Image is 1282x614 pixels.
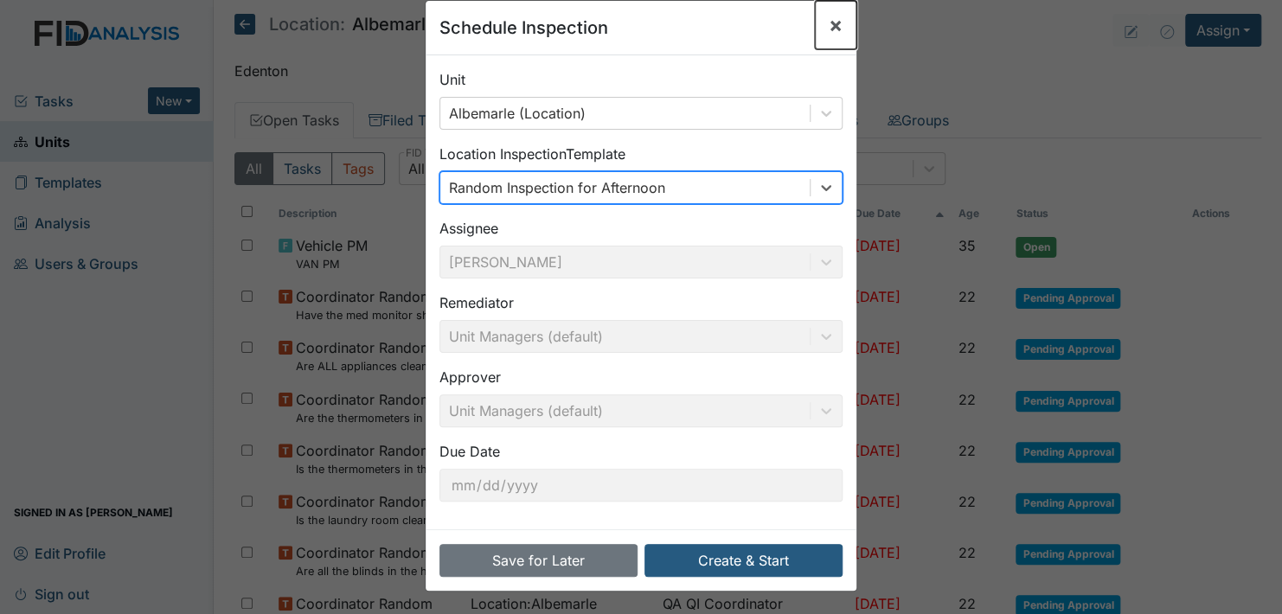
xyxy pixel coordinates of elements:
button: Close [815,1,856,49]
button: Create & Start [644,544,843,577]
label: Approver [439,367,501,387]
h5: Schedule Inspection [439,15,608,41]
div: Albemarle (Location) [449,103,586,124]
div: Random Inspection for Afternoon [449,177,665,198]
label: Unit [439,69,465,90]
label: Remediator [439,292,514,313]
button: Save for Later [439,544,638,577]
label: Assignee [439,218,498,239]
label: Due Date [439,441,500,462]
label: Location Inspection Template [439,144,625,164]
span: × [829,12,843,37]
